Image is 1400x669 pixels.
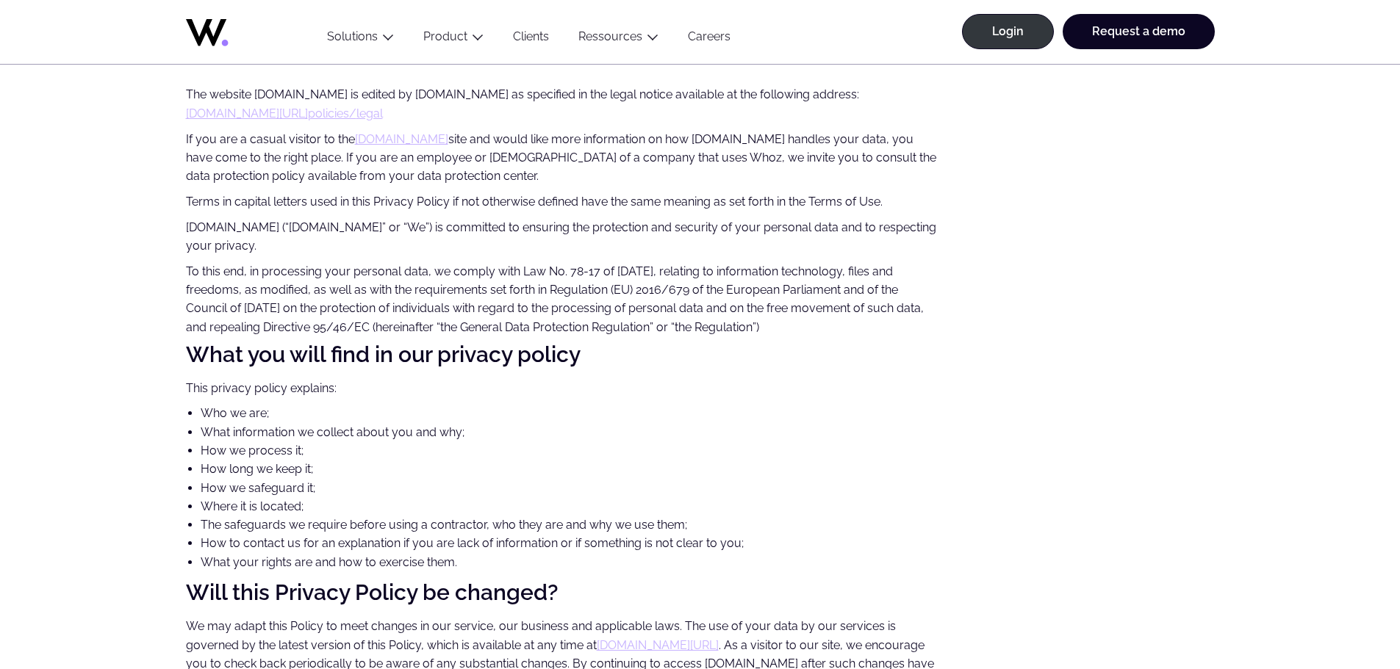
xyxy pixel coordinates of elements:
[962,14,1054,49] a: Login
[423,29,467,43] a: Product
[201,479,1215,497] li: How we safeguard it;
[186,106,308,120] a: [DOMAIN_NAME][URL]
[186,218,938,256] p: [DOMAIN_NAME] (“[DOMAIN_NAME]” or “We”) is committed to ensuring the protection and security of y...
[597,638,719,652] a: [DOMAIN_NAME][URL]
[186,379,938,397] p: This privacy policy explains:
[201,460,1215,478] li: How long we keep it;
[186,341,581,367] strong: What you will find in our privacy policy
[186,192,938,211] p: Terms in capital letters used in this Privacy Policy if not otherwise defined have the same meani...
[201,441,1215,460] li: How we process it;
[564,29,673,49] button: Ressources
[186,130,938,186] p: If you are a casual visitor to the site and would like more information on how [DOMAIN_NAME] hand...
[201,553,1215,571] li: What your rights are and how to exercise them.
[409,29,498,49] button: Product
[201,534,1215,552] li: How to contact us for an explanation if you are lack of information or if something is not clear ...
[1063,14,1215,49] a: Request a demo
[186,85,938,123] p: The website [DOMAIN_NAME] is edited by [DOMAIN_NAME] as specified in the legal notice available a...
[1303,572,1379,648] iframe: Chatbot
[201,516,1215,534] li: The safeguards we require before using a contractor, who they are and why we use them;
[201,423,1215,441] li: What information we collect about you and why;
[201,404,1215,422] li: Who we are;
[673,29,745,49] a: Careers
[355,132,448,146] a: [DOMAIN_NAME]
[308,106,356,120] a: policies/
[356,106,383,120] a: legal
[201,497,1215,516] li: Where it is located;
[578,29,642,43] a: Ressources
[186,579,558,605] strong: Will this Privacy Policy be changed?
[186,262,938,336] p: To this end, in processing your personal data, we comply with Law No. 78-17 of [DATE], relating t...
[498,29,564,49] a: Clients
[312,29,409,49] button: Solutions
